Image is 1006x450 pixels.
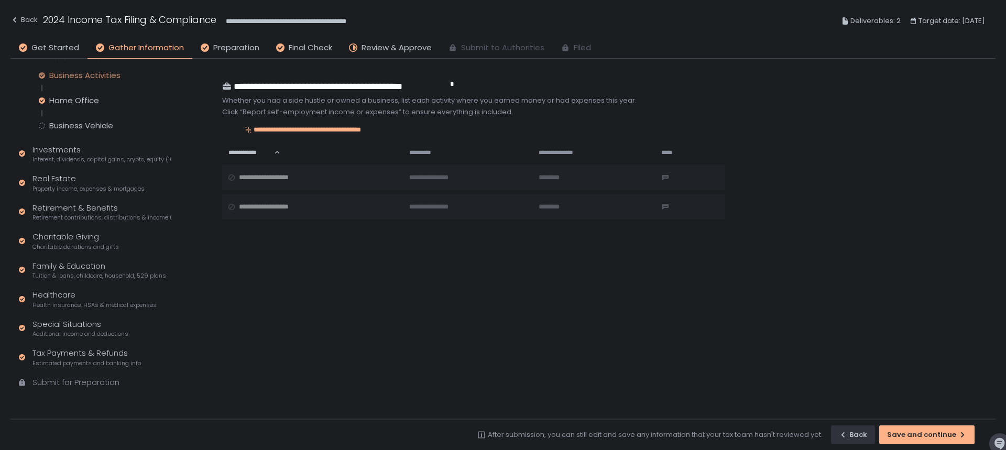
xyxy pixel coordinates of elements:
span: Health insurance, HSAs & medical expenses [32,301,157,309]
div: After submission, you can still edit and save any information that your tax team hasn't reviewed ... [488,430,823,440]
div: Business Vehicle [49,120,113,131]
span: Retirement contributions, distributions & income (1099-R, 5498) [32,214,171,222]
div: Tax Payments & Refunds [32,347,141,367]
span: Review & Approve [362,42,432,54]
span: Get Started [31,42,79,54]
div: Real Estate [32,173,145,193]
span: Target date: [DATE] [918,15,985,27]
h1: 2024 Income Tax Filing & Compliance [43,13,216,27]
div: Back [839,430,867,440]
span: Submit to Authorities [461,42,544,54]
div: Whether you had a side hustle or owned a business, list each activity where you earned money or h... [222,96,725,105]
div: Submit for Preparation [32,377,119,389]
span: Gather Information [108,42,184,54]
button: Save and continue [879,425,975,444]
div: Investments [32,144,171,164]
div: Business Activities [49,70,121,81]
div: Family & Education [32,260,166,280]
div: Save and continue [887,430,967,440]
div: Back [10,14,38,26]
div: Healthcare [32,289,157,309]
button: Back [10,13,38,30]
span: Estimated payments and banking info [32,359,141,367]
span: Additional income and deductions [32,330,128,338]
span: Property income, expenses & mortgages [32,185,145,193]
span: Filed [574,42,591,54]
span: Deliverables: 2 [850,15,901,27]
div: Retirement & Benefits [32,202,171,222]
span: Final Check [289,42,332,54]
span: Tuition & loans, childcare, household, 529 plans [32,272,166,280]
span: Interest, dividends, capital gains, crypto, equity (1099s, K-1s) [32,156,171,163]
span: Preparation [213,42,259,54]
button: Back [831,425,875,444]
span: Charitable donations and gifts [32,243,119,251]
div: Click “Report self-employment income or expenses” to ensure everything is included. [222,107,725,117]
div: Home Office [49,95,99,106]
div: Special Situations [32,319,128,338]
div: Charitable Giving [32,231,119,251]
